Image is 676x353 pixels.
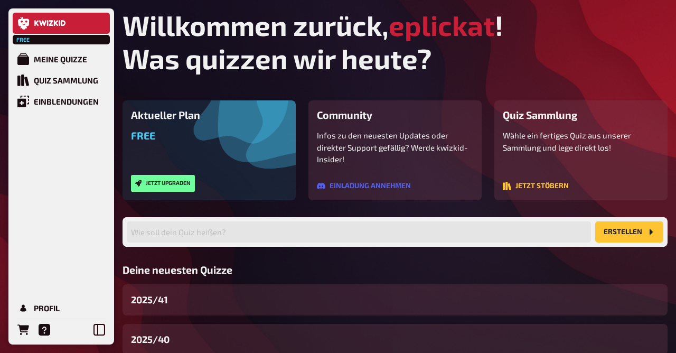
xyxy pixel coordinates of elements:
[123,8,668,75] h1: Willkommen zurück, ! Was quizzen wir heute?
[131,332,170,347] span: 2025/40
[13,70,110,91] a: Quiz Sammlung
[503,182,569,190] button: Jetzt stöbern
[13,91,110,112] a: Einblendungen
[14,36,33,43] span: Free
[503,109,659,121] h3: Quiz Sammlung
[13,298,110,319] a: Profil
[123,284,668,315] a: 2025/41
[13,319,34,340] a: Bestellungen
[389,8,495,42] span: eplickat
[317,129,473,165] p: Infos zu den neuesten Updates oder direkter Support gefällig? Werde kwizkid-Insider!
[13,49,110,70] a: Meine Quizze
[34,319,55,340] a: Hilfe
[317,182,411,192] a: Einladung annehmen
[595,221,663,243] button: Erstellen
[317,182,411,190] button: Einladung annehmen
[503,182,569,192] a: Jetzt stöbern
[34,76,98,85] div: Quiz Sammlung
[317,109,473,121] h3: Community
[127,221,591,243] input: Wie soll dein Quiz heißen?
[34,54,87,64] div: Meine Quizze
[123,264,668,276] h3: Deine neuesten Quizze
[34,303,60,313] div: Profil
[131,109,287,121] h3: Aktueller Plan
[131,175,195,192] button: Jetzt upgraden
[503,129,659,153] p: Wähle ein fertiges Quiz aus unserer Sammlung und lege direkt los!
[131,129,155,142] span: Free
[34,97,99,106] div: Einblendungen
[131,293,168,307] span: 2025/41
